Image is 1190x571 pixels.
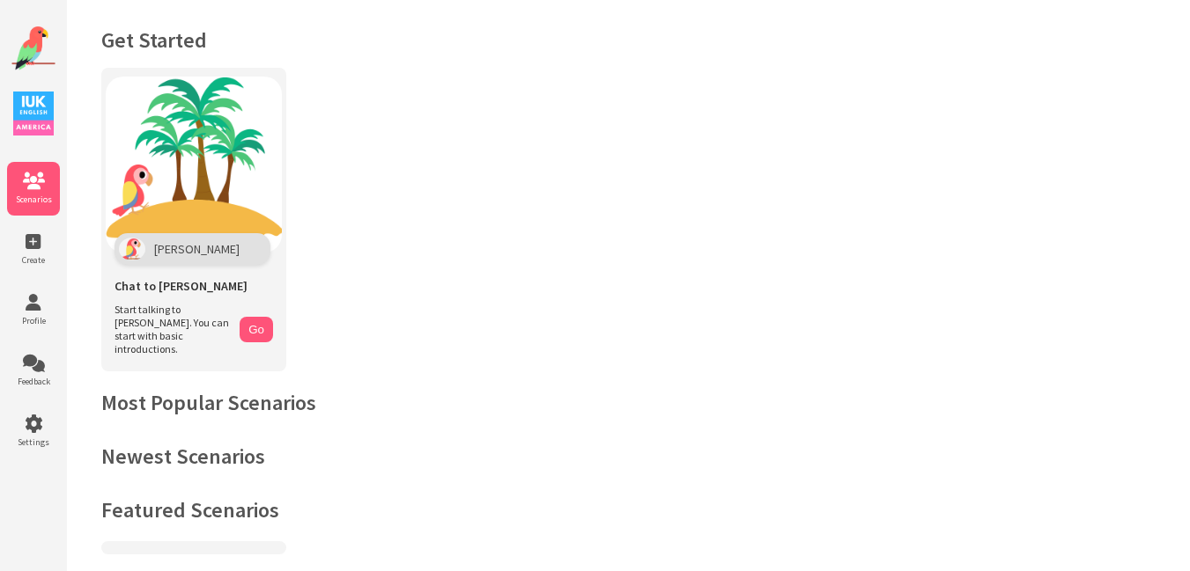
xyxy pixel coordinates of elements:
h2: Most Popular Scenarios [101,389,1155,416]
span: [PERSON_NAME] [154,241,240,257]
img: Polly [119,238,145,260]
span: Feedback [7,376,60,387]
h2: Newest Scenarios [101,443,1155,470]
span: Start talking to [PERSON_NAME]. You can start with basic introductions. [115,303,231,355]
img: IUK Logo [13,92,54,135]
span: Profile [7,315,60,326]
h1: Get Started [101,26,1155,54]
img: Website Logo [11,26,55,70]
img: Chat with Polly [106,77,282,253]
span: Scenarios [7,194,60,205]
h2: Featured Scenarios [101,496,1155,523]
span: Chat to [PERSON_NAME] [115,278,248,294]
button: Go [240,317,273,342]
span: Create [7,254,60,266]
span: Settings [7,436,60,448]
